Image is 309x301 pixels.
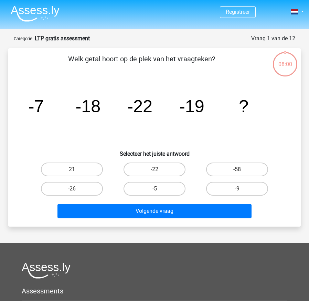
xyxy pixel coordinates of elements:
[206,182,268,196] label: -9
[251,34,295,43] div: Vraag 1 van de 12
[226,9,250,15] a: Registreer
[124,182,185,196] label: -5
[206,163,268,176] label: -58
[127,97,152,116] tspan: -22
[19,145,290,157] h6: Selecteer het juiste antwoord
[239,97,248,116] tspan: ?
[35,35,90,42] strong: LTP gratis assessment
[29,97,44,116] tspan: -7
[11,6,60,22] img: Assessly
[124,163,185,176] label: -22
[19,54,264,74] p: Welk getal hoort op de plek van het vraagteken?
[41,182,103,196] label: -26
[272,51,298,69] div: 08:00
[179,97,204,116] tspan: -19
[41,163,103,176] label: 21
[22,262,71,279] img: Assessly logo
[22,287,287,295] h5: Assessments
[14,36,33,41] small: Categorie:
[57,204,251,218] button: Volgende vraag
[75,97,100,116] tspan: -18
